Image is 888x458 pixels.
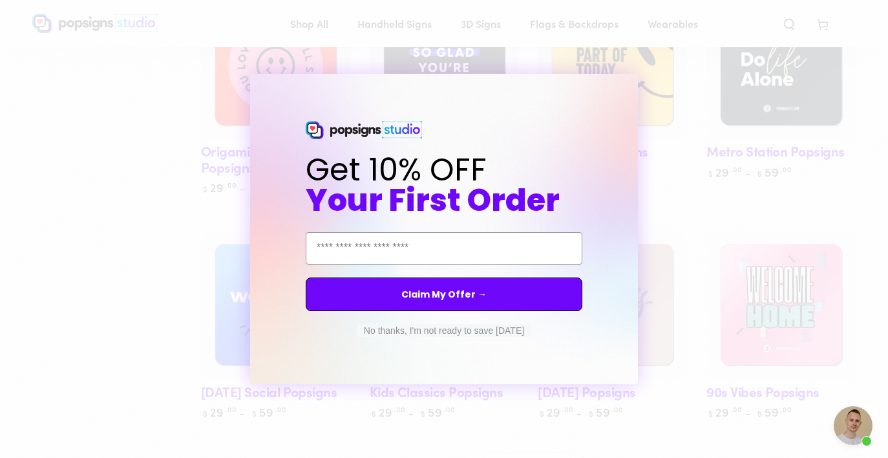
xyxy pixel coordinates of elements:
[306,179,560,222] span: Your First Order
[306,148,487,191] span: Get 10% OFF
[306,278,582,311] button: Claim My Offer →
[306,121,422,139] img: Popsigns Studio
[834,406,872,445] a: Open chat
[357,324,531,337] button: No thanks, I'm not ready to save [DATE]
